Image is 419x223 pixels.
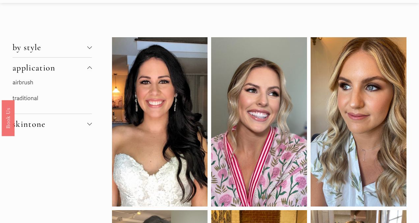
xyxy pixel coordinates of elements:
[13,58,92,78] button: application
[13,79,33,86] a: airbrush
[13,78,92,113] div: application
[13,42,87,52] span: by style
[13,114,92,134] button: skintone
[13,119,87,129] span: skintone
[13,63,87,73] span: application
[13,95,38,102] a: traditional
[13,37,92,57] button: by style
[2,100,14,136] a: Book Us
